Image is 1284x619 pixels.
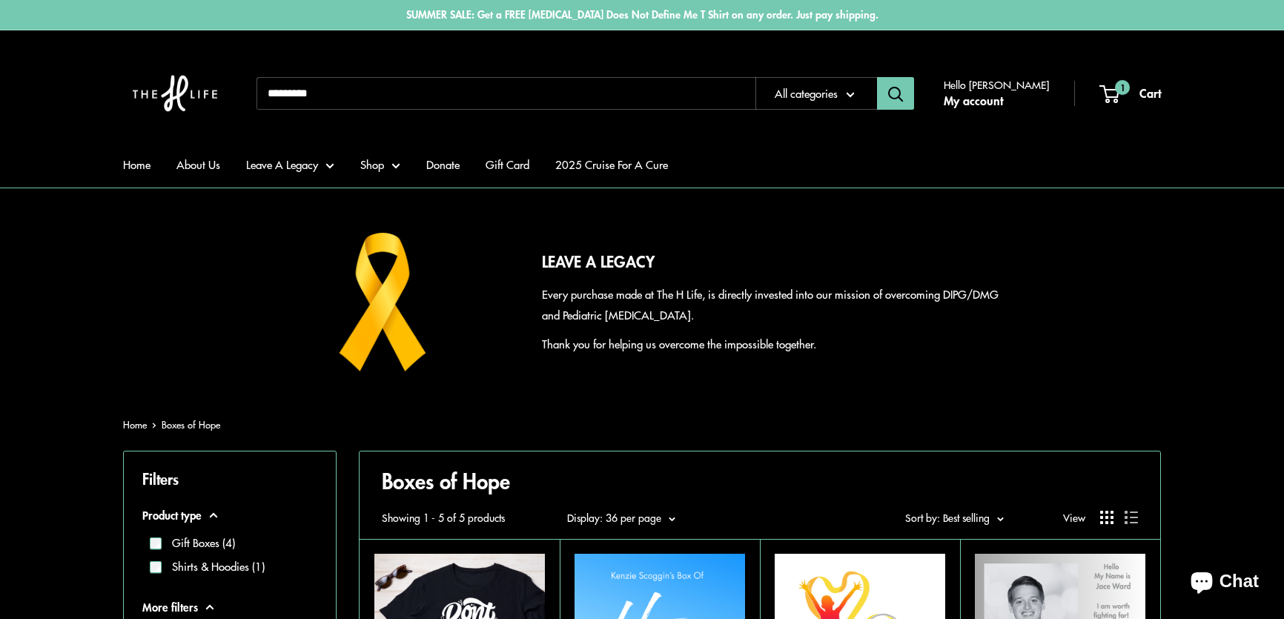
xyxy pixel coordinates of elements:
h1: Boxes of Hope [382,466,1138,496]
a: Boxes of Hope [162,417,220,431]
a: My account [944,90,1003,112]
a: 1 Cart [1101,82,1161,105]
button: Product type [142,505,317,526]
p: Thank you for helping us overcome the impossible together. [542,334,1005,354]
span: View [1063,508,1085,527]
inbox-online-store-chat: Shopify online store chat [1177,559,1272,607]
button: Display products as list [1125,511,1138,524]
button: Display: 36 per page [567,508,675,527]
span: Showing 1 - 5 of 5 products [382,508,505,527]
nav: Breadcrumb [123,416,220,434]
a: Home [123,154,150,175]
a: About Us [176,154,220,175]
a: Donate [426,154,460,175]
a: 2025 Cruise For A Cure [555,154,668,175]
span: 1 [1115,80,1130,95]
span: Sort by: Best selling [905,510,990,525]
p: Every purchase made at The H Life, is directly invested into our mission of overcoming DIPG/DMG a... [542,284,1005,325]
span: Display: 36 per page [567,510,661,525]
input: Search... [257,77,755,110]
a: Gift Card [486,154,529,175]
button: Display products as grid [1100,511,1113,524]
a: Leave A Legacy [246,154,334,175]
button: Sort by: Best selling [905,508,1004,527]
h2: LEAVE A LEGACY [542,250,1005,274]
label: Gift Boxes (4) [162,534,235,552]
button: More filters [142,597,317,618]
span: Hello [PERSON_NAME] [944,75,1049,94]
button: Search [877,77,914,110]
a: Home [123,417,147,431]
span: Cart [1139,84,1161,102]
img: The H Life [123,45,227,142]
label: Shirts & Hoodies (1) [162,558,265,575]
a: Shop [360,154,400,175]
p: Filters [142,465,317,492]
